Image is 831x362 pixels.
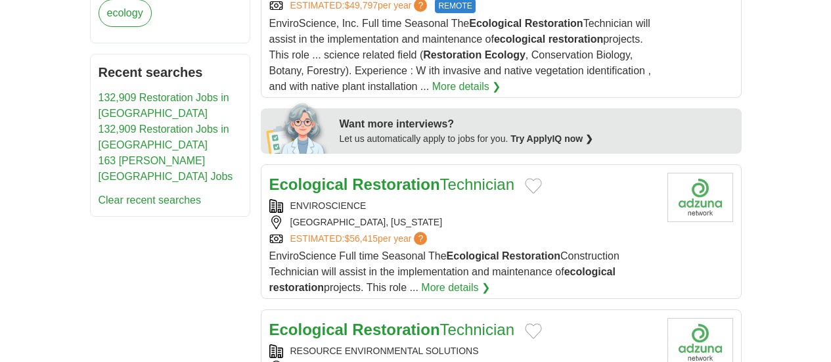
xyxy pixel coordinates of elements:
span: EnviroScience, Inc. Full time Seasonal The Technician will assist in the implementation and maint... [269,18,651,92]
strong: Restoration [352,321,439,338]
strong: Restoration [423,49,482,60]
strong: Restoration [352,175,439,193]
a: More details ❯ [421,280,490,296]
img: apply-iq-scientist.png [266,101,330,154]
strong: Ecological [269,321,348,338]
span: EnviroScience Full time Seasonal The Construction Technician will assist in the implementation an... [269,250,619,293]
strong: Ecology [485,49,526,60]
a: 132,909 Restoration Jobs in [GEOGRAPHIC_DATA] [99,124,229,150]
strong: Ecological [447,250,499,261]
a: 132,909 Restoration Jobs in [GEOGRAPHIC_DATA] [99,92,229,119]
button: Add to favorite jobs [525,178,542,194]
strong: ecological [564,266,616,277]
strong: restoration [269,282,325,293]
a: Ecological RestorationTechnician [269,321,514,338]
div: Want more interviews? [340,116,734,132]
a: Clear recent searches [99,194,202,206]
strong: ecological [494,34,545,45]
span: ? [414,232,427,245]
a: Ecological RestorationTechnician [269,175,514,193]
strong: Ecological [469,18,522,29]
a: 163 [PERSON_NAME][GEOGRAPHIC_DATA] Jobs [99,155,233,182]
a: ESTIMATED:$56,415per year? [290,232,430,246]
strong: Ecological [269,175,348,193]
button: Add to favorite jobs [525,323,542,339]
div: ENVIROSCIENCE [269,199,657,213]
img: Company logo [667,173,733,222]
div: Let us automatically apply to jobs for you. [340,132,734,146]
div: [GEOGRAPHIC_DATA], [US_STATE] [269,215,657,229]
strong: Restoration [502,250,560,261]
div: RESOURCE ENVIRONMENTAL SOLUTIONS [269,344,657,358]
h2: Recent searches [99,62,242,82]
a: Try ApplyIQ now ❯ [510,133,593,144]
strong: restoration [549,34,604,45]
span: $56,415 [344,233,378,244]
strong: Restoration [525,18,583,29]
a: More details ❯ [432,79,501,95]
